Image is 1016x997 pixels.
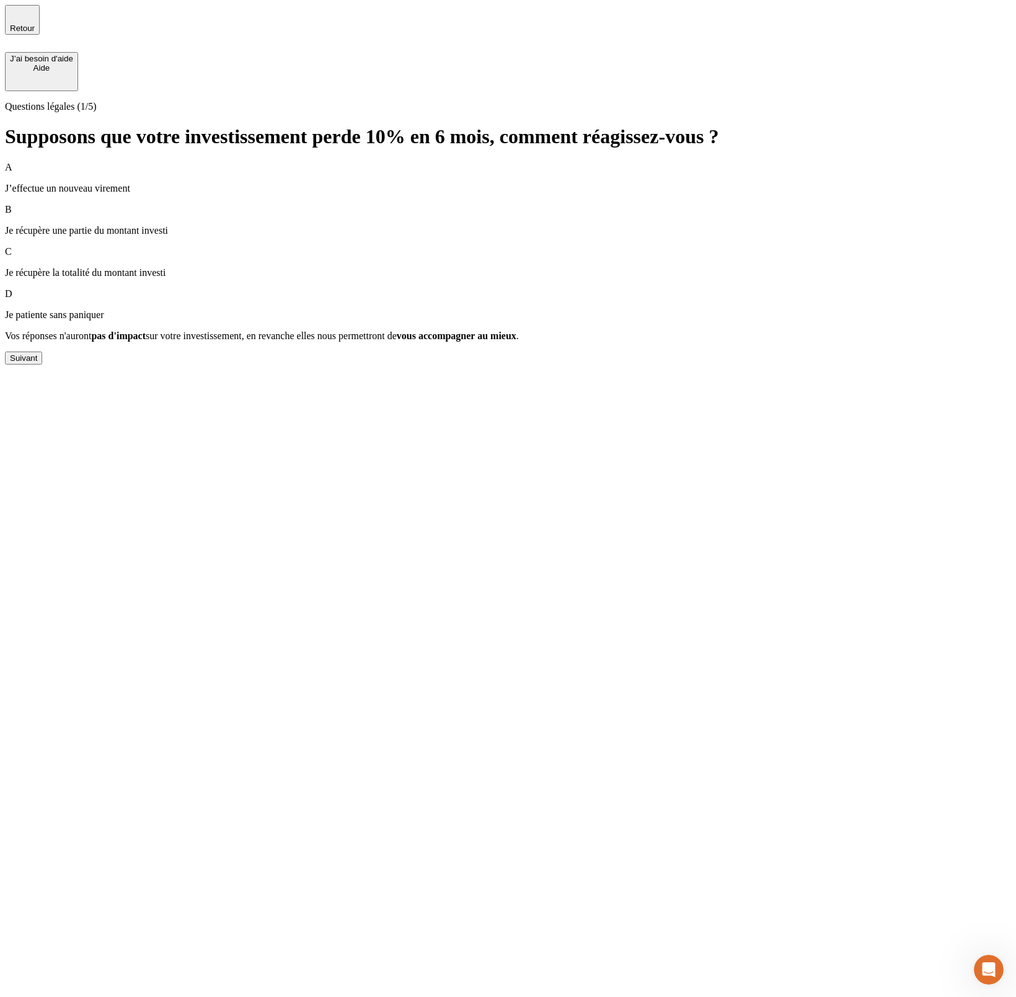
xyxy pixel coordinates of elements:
[10,353,37,363] div: Suivant
[5,225,1011,236] p: Je récupère une partie du montant investi
[5,183,1011,194] p: J’effectue un nouveau virement
[5,125,1011,148] h1: Supposons que votre investissement perde 10% en 6 mois, comment réagissez-vous ?
[5,288,1011,299] p: D
[5,204,1011,215] p: B
[5,267,1011,278] p: Je récupère la totalité du montant investi
[5,5,40,35] button: Retour
[5,309,1011,321] p: Je patiente sans paniquer
[5,352,42,365] button: Suivant
[91,330,146,341] span: pas d'impact
[10,24,35,33] span: Retour
[146,330,397,341] span: sur votre investissement, en revanche elles nous permettront de
[10,54,73,63] div: J’ai besoin d'aide
[5,246,1011,257] p: C
[397,330,516,341] span: vous accompagner au mieux
[10,63,73,73] div: Aide
[5,52,78,91] button: J’ai besoin d'aideAide
[516,330,519,341] span: .
[974,955,1004,985] iframe: Intercom live chat
[5,162,1011,173] p: A
[5,101,1011,112] p: Questions légales (1/5)
[5,330,91,341] span: Vos réponses n'auront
